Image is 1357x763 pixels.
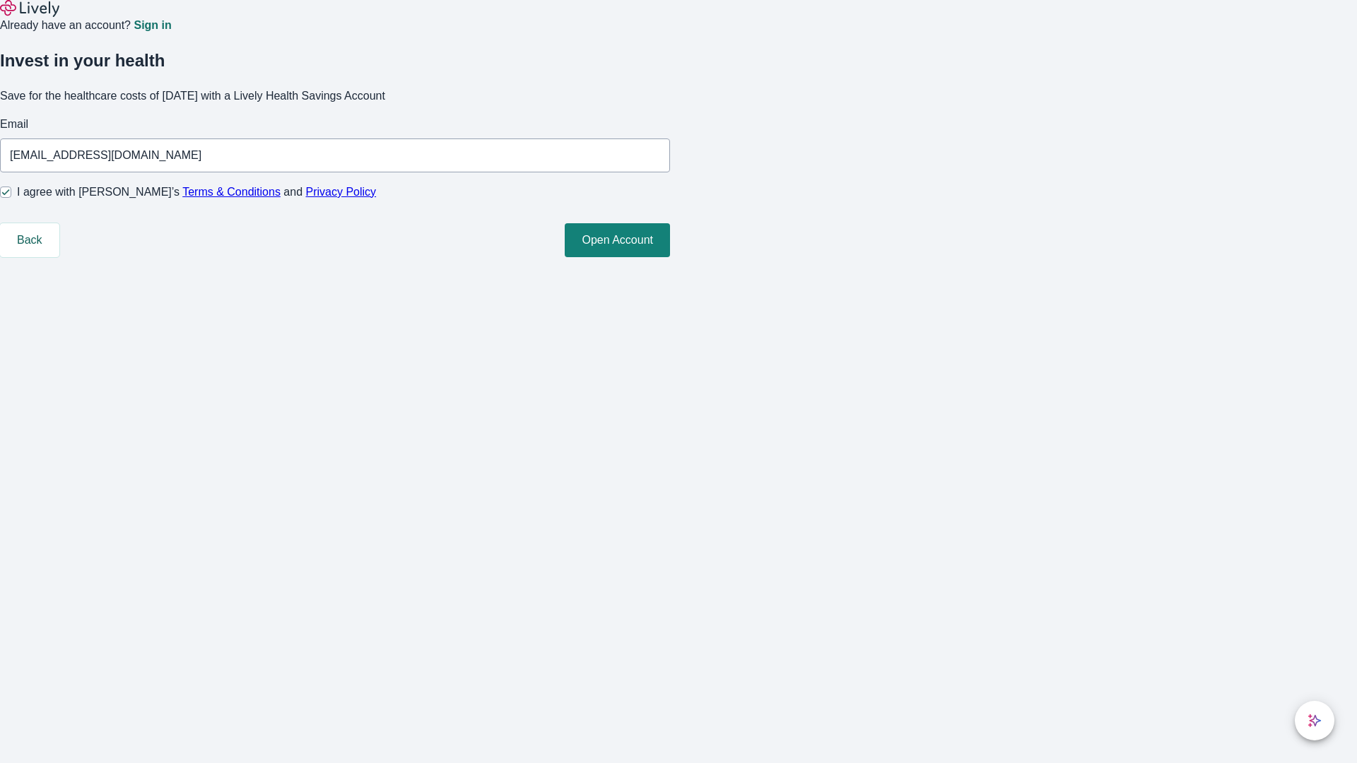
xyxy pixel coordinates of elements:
button: Open Account [565,223,670,257]
a: Terms & Conditions [182,186,281,198]
svg: Lively AI Assistant [1308,714,1322,728]
a: Privacy Policy [306,186,377,198]
button: chat [1295,701,1334,740]
span: I agree with [PERSON_NAME]’s and [17,184,376,201]
a: Sign in [134,20,171,31]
